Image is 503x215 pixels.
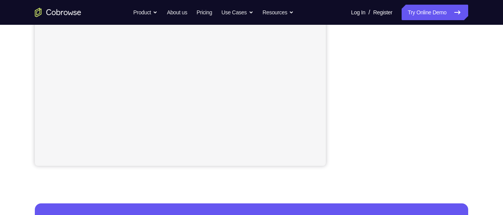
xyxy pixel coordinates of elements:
[351,5,365,20] a: Log In
[221,5,253,20] button: Use Cases
[133,5,158,20] button: Product
[167,5,187,20] a: About us
[402,5,468,20] a: Try Online Demo
[35,8,81,17] a: Go to the home page
[263,5,294,20] button: Resources
[197,5,212,20] a: Pricing
[373,5,392,20] a: Register
[368,8,370,17] span: /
